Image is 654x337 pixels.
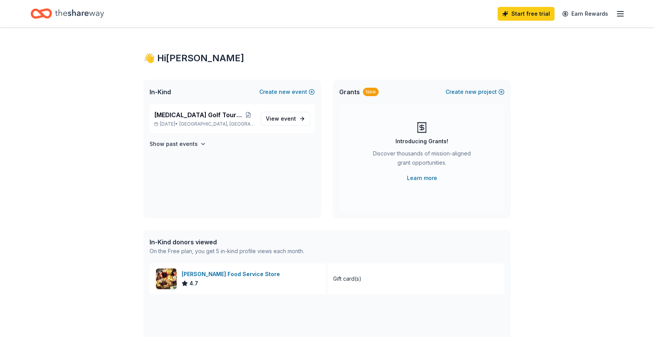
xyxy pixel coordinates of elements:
a: Earn Rewards [558,7,613,21]
div: New [363,88,379,96]
button: Createnewproject [446,87,504,97]
div: [PERSON_NAME] Food Service Store [182,270,283,279]
a: Home [31,5,104,23]
img: Image for Gordon Food Service Store [156,268,177,289]
span: In-Kind [150,87,171,97]
span: Grants [339,87,360,97]
span: [MEDICAL_DATA] Golf Tournament [154,110,242,119]
a: View event [261,112,310,126]
p: [DATE] • [154,121,255,127]
div: Introducing Grants! [395,137,448,146]
div: Gift card(s) [333,274,361,283]
button: Show past events [150,139,206,149]
div: On the Free plan, you get 5 in-kind profile views each month. [150,247,304,256]
span: 4.7 [189,279,198,288]
span: event [281,115,296,122]
h4: Show past events [150,139,198,149]
div: Discover thousands of mission-aligned grant opportunities. [370,149,474,170]
a: Learn more [407,173,437,183]
span: View [266,114,296,123]
div: 👋 Hi [PERSON_NAME] [143,52,511,64]
span: new [279,87,290,97]
span: new [465,87,477,97]
span: [GEOGRAPHIC_DATA], [GEOGRAPHIC_DATA] [179,121,255,127]
button: Createnewevent [259,87,315,97]
div: In-Kind donors viewed [150,237,304,247]
a: Start free trial [498,7,555,21]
